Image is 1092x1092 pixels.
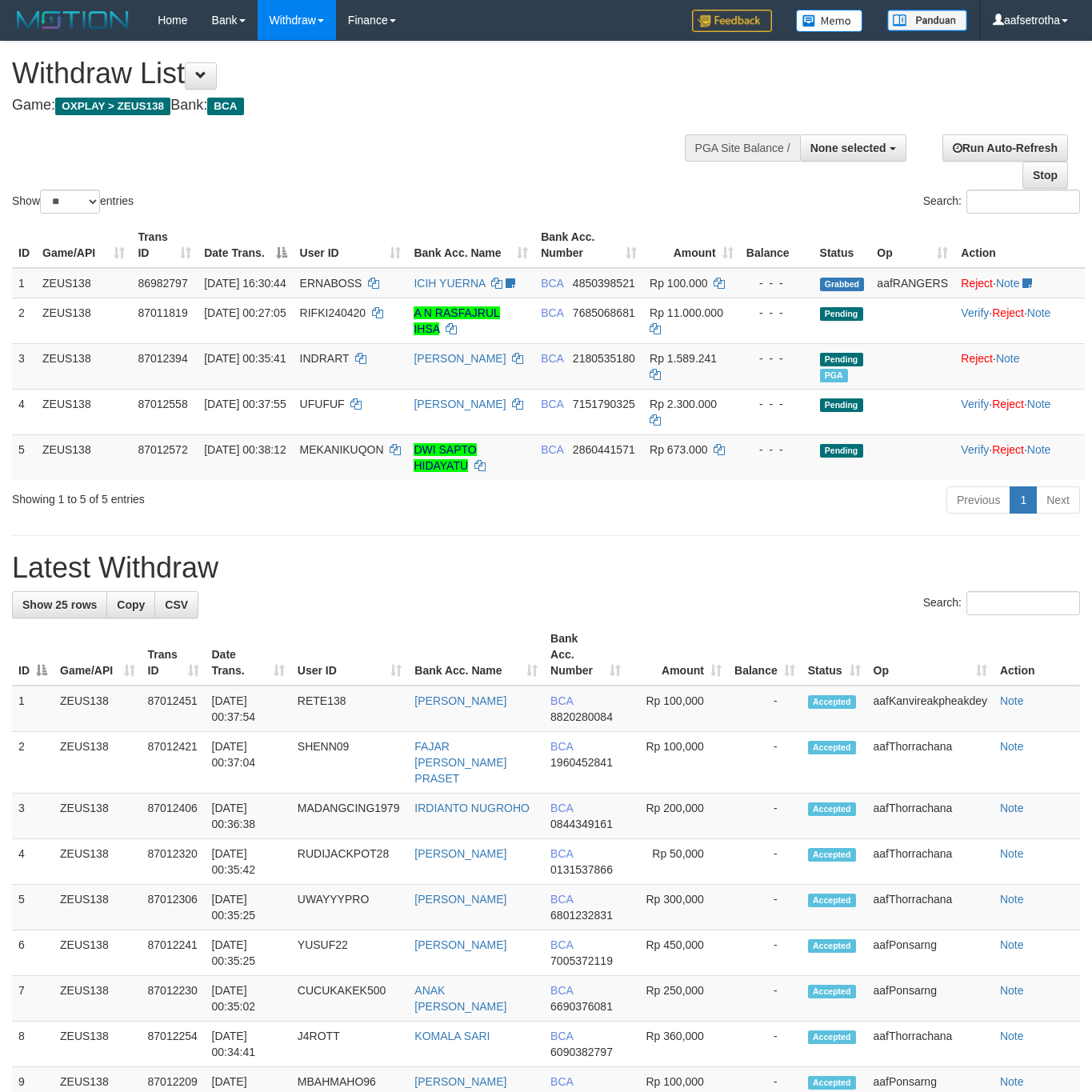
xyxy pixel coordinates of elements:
[627,794,728,839] td: Rp 200,000
[54,686,142,732] td: ZEUS138
[627,624,728,686] th: Amount: activate to sort column ascending
[206,732,291,794] td: [DATE] 00:37:04
[206,686,291,732] td: [DATE] 00:37:54
[12,98,712,114] h4: Game: Bank:
[820,278,865,291] span: Grabbed
[55,98,170,115] span: OXPLAY > ZEUS138
[142,930,206,976] td: 87012241
[414,938,506,951] a: [PERSON_NAME]
[541,398,563,410] span: BCA
[728,794,802,839] td: -
[36,434,131,480] td: ZEUS138
[12,624,54,686] th: ID: activate to sort column descending
[1000,1030,1024,1042] a: Note
[1000,802,1024,814] a: Note
[643,222,740,268] th: Amount: activate to sort column ascending
[942,134,1068,162] a: Run Auto-Refresh
[550,818,613,830] span: Copy 0844349161 to clipboard
[867,732,994,794] td: aafThorrachana
[142,732,206,794] td: 87012421
[12,485,443,507] div: Showing 1 to 5 of 5 entries
[414,277,485,290] a: ICIH YUERNA
[808,894,856,907] span: Accepted
[954,268,1085,298] td: ·
[923,190,1080,214] label: Search:
[954,389,1085,434] td: · ·
[867,794,994,839] td: aafThorrachana
[541,277,563,290] span: BCA
[414,694,506,707] a: [PERSON_NAME]
[291,732,409,794] td: SHENN09
[728,885,802,930] td: -
[627,930,728,976] td: Rp 450,000
[954,298,1085,343] td: · ·
[1000,847,1024,860] a: Note
[408,624,544,686] th: Bank Acc. Name: activate to sort column ascending
[800,134,906,162] button: None selected
[728,732,802,794] td: -
[1000,893,1024,906] a: Note
[867,839,994,885] td: aafThorrachana
[550,863,613,876] span: Copy 0131537866 to clipboard
[414,1075,506,1088] a: [PERSON_NAME]
[142,976,206,1022] td: 87012230
[808,741,856,754] span: Accepted
[54,976,142,1022] td: ZEUS138
[54,794,142,839] td: ZEUS138
[550,694,573,707] span: BCA
[820,369,848,382] span: Marked by aafanarl
[414,847,506,860] a: [PERSON_NAME]
[414,1030,490,1042] a: KOMALA SARI
[142,624,206,686] th: Trans ID: activate to sort column ascending
[22,598,97,611] span: Show 25 rows
[12,885,54,930] td: 5
[550,756,613,769] span: Copy 1960452841 to clipboard
[36,222,131,268] th: Game/API: activate to sort column ascending
[814,222,871,268] th: Status
[961,443,989,456] a: Verify
[138,398,187,410] span: 87012558
[728,1022,802,1067] td: -
[291,885,409,930] td: UWAYYYPRO
[820,307,863,321] span: Pending
[291,1022,409,1067] td: J4ROTT
[138,306,187,319] span: 87011819
[12,58,712,90] h1: Withdraw List
[728,930,802,976] td: -
[1000,984,1024,997] a: Note
[550,1046,613,1058] span: Copy 6090382797 to clipboard
[291,686,409,732] td: RETE138
[550,847,573,860] span: BCA
[1010,486,1037,514] a: 1
[627,1022,728,1067] td: Rp 360,000
[206,839,291,885] td: [DATE] 00:35:42
[650,398,717,410] span: Rp 2.300.000
[550,984,573,997] span: BCA
[12,343,36,389] td: 3
[206,624,291,686] th: Date Trans.: activate to sort column ascending
[204,352,286,365] span: [DATE] 00:35:41
[12,732,54,794] td: 2
[414,984,506,1013] a: ANAK [PERSON_NAME]
[291,794,409,839] td: MADANGCING1979
[414,398,506,410] a: [PERSON_NAME]
[808,802,856,816] span: Accepted
[573,443,635,456] span: Copy 2860441571 to clipboard
[414,443,476,472] a: DWI SAPTO HIDAYATU
[291,976,409,1022] td: CUCUKAKEK500
[802,624,867,686] th: Status: activate to sort column ascending
[954,222,1085,268] th: Action
[541,352,563,365] span: BCA
[728,976,802,1022] td: -
[810,142,886,154] span: None selected
[954,343,1085,389] td: ·
[54,839,142,885] td: ZEUS138
[1000,938,1024,951] a: Note
[650,352,717,365] span: Rp 1.589.241
[966,190,1080,214] input: Search:
[627,976,728,1022] td: Rp 250,000
[808,1076,856,1090] span: Accepted
[407,222,534,268] th: Bank Acc. Name: activate to sort column ascending
[154,591,198,618] a: CSV
[106,591,155,618] a: Copy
